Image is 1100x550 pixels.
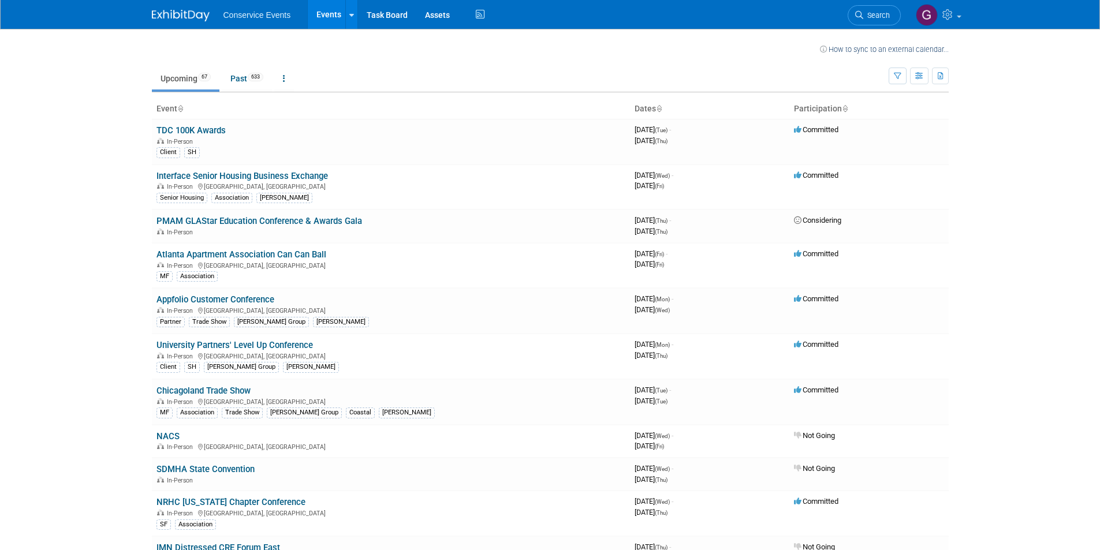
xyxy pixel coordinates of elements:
span: Considering [794,216,841,225]
span: In-Person [167,353,196,360]
span: [DATE] [635,216,671,225]
span: [DATE] [635,396,668,405]
div: Association [177,271,218,282]
span: [DATE] [635,125,671,134]
span: (Wed) [655,499,670,505]
span: [DATE] [635,260,664,268]
img: In-Person Event [157,443,164,449]
div: [GEOGRAPHIC_DATA], [GEOGRAPHIC_DATA] [156,181,625,190]
a: Appfolio Customer Conference [156,294,274,305]
a: Atlanta Apartment Association Can Can Ball [156,249,326,260]
span: [DATE] [635,475,668,484]
a: How to sync to an external calendar... [820,45,949,54]
a: NACS [156,431,180,442]
th: Participation [789,99,949,119]
div: [GEOGRAPHIC_DATA], [GEOGRAPHIC_DATA] [156,442,625,451]
div: Client [156,362,180,372]
div: Partner [156,317,185,327]
div: Trade Show [222,407,263,418]
span: In-Person [167,229,196,236]
img: In-Person Event [157,262,164,268]
span: Committed [794,340,838,349]
div: [PERSON_NAME] [379,407,435,418]
span: [DATE] [635,249,668,258]
a: Chicagoland Trade Show [156,386,251,396]
span: - [672,294,673,303]
a: PMAM GLAStar Education Conference & Awards Gala [156,216,362,226]
a: TDC 100K Awards [156,125,226,136]
span: (Mon) [655,296,670,302]
span: (Thu) [655,138,668,144]
span: 67 [198,73,211,81]
div: [PERSON_NAME] [283,362,339,372]
span: (Tue) [655,387,668,394]
span: Committed [794,386,838,394]
a: University Partners' Level Up Conference [156,340,313,350]
div: Association [211,193,252,203]
div: [GEOGRAPHIC_DATA], [GEOGRAPHIC_DATA] [156,351,625,360]
span: [DATE] [635,294,673,303]
span: (Thu) [655,477,668,483]
div: [PERSON_NAME] [313,317,369,327]
span: [DATE] [635,351,668,360]
div: SF [156,519,171,530]
span: Not Going [794,431,835,440]
div: MF [156,407,173,418]
span: In-Person [167,398,196,406]
span: (Tue) [655,127,668,133]
span: Not Going [794,464,835,473]
span: Committed [794,294,838,303]
span: [DATE] [635,171,673,179]
a: Upcoming67 [152,68,219,89]
span: [DATE] [635,340,673,349]
a: Interface Senior Housing Business Exchange [156,171,328,181]
img: In-Person Event [157,183,164,189]
span: (Fri) [655,251,664,257]
div: [GEOGRAPHIC_DATA], [GEOGRAPHIC_DATA] [156,396,625,406]
span: [DATE] [635,431,673,440]
span: (Wed) [655,466,670,472]
span: In-Person [167,262,196,270]
span: Committed [794,125,838,134]
span: (Fri) [655,261,664,268]
span: - [669,386,671,394]
span: In-Person [167,183,196,190]
div: [PERSON_NAME] [256,193,312,203]
div: Client [156,147,180,158]
span: Committed [794,497,838,506]
span: (Thu) [655,353,668,359]
img: ExhibitDay [152,10,210,21]
img: In-Person Event [157,398,164,404]
div: Association [175,519,216,530]
span: [DATE] [635,181,664,190]
div: Coastal [346,407,375,418]
span: [DATE] [635,464,673,473]
div: [PERSON_NAME] Group [267,407,342,418]
img: In-Person Event [157,510,164,515]
a: Sort by Participation Type [842,104,848,113]
a: NRHC [US_STATE] Chapter Conference [156,497,305,507]
img: In-Person Event [157,477,164,482]
span: In-Person [167,138,196,145]
a: Search [848,5,901,25]
span: (Thu) [655,229,668,235]
span: In-Person [167,443,196,451]
th: Dates [630,99,789,119]
span: - [669,125,671,134]
img: In-Person Event [157,307,164,313]
span: (Thu) [655,218,668,224]
span: (Wed) [655,307,670,313]
span: In-Person [167,477,196,484]
div: SH [184,362,200,372]
span: [DATE] [635,442,664,450]
span: [DATE] [635,136,668,145]
a: Sort by Start Date [656,104,662,113]
span: - [672,497,673,506]
div: [PERSON_NAME] Group [204,362,279,372]
span: - [672,431,673,440]
span: In-Person [167,510,196,517]
span: (Wed) [655,433,670,439]
img: Gayle Reese [916,4,938,26]
a: Past633 [222,68,272,89]
span: [DATE] [635,305,670,314]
